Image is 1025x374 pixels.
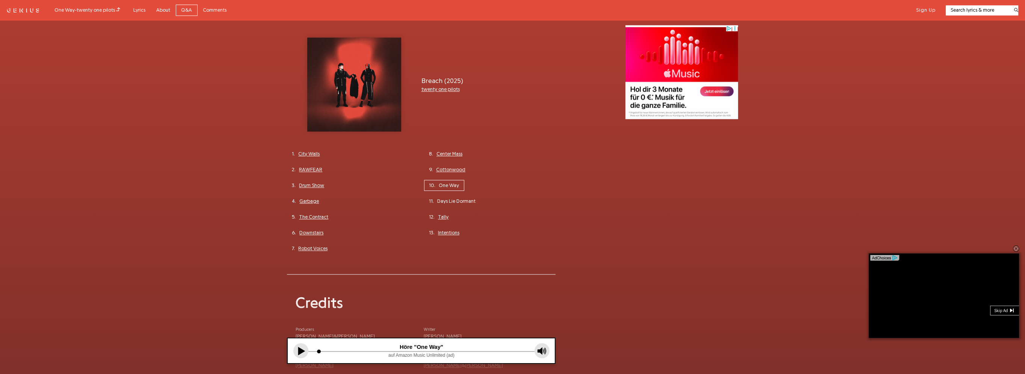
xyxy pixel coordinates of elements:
a: twenty one pilots [421,87,460,92]
a: [PERSON_NAME] [296,334,334,339]
a: Q&A [176,5,198,16]
a: Breach (2025) [421,76,556,86]
div: Producers [296,327,418,333]
div: 7. [292,245,298,252]
a: [PERSON_NAME] [424,363,462,368]
button: Sign Up [916,7,936,14]
a: About [151,5,176,16]
div: 5. [292,213,299,221]
a: Tally [438,213,448,221]
a: The Contract [299,213,328,221]
a: [PERSON_NAME] [296,363,334,368]
a: Robot Voices [298,245,328,252]
div: 1. [292,150,298,158]
div: 2. [292,166,299,173]
a: Days Lie Dormant [437,198,476,205]
div: Credits [296,295,546,312]
a: Cottonwood [436,166,465,173]
a: Comments [198,5,232,16]
input: Search lyrics & more [946,6,1009,14]
a: Center Mass [436,150,462,158]
iframe: Advertisement [625,26,738,119]
div: 8. [429,150,436,158]
a: Lyrics [128,5,151,16]
div: One Way [429,180,459,191]
div: 6. [292,229,299,237]
a: Drum Show [299,182,324,189]
div: & [296,333,418,340]
div: & [424,362,546,369]
div: One Way - twenty one pilots [54,6,120,14]
a: RAWFEAR [299,166,322,173]
div: 11. [429,198,437,205]
a: Intentions [438,229,459,237]
a: Garbage [299,198,319,205]
a: [PERSON_NAME] [337,334,375,339]
div: Writer [424,327,546,333]
a: Downstairs [299,229,323,237]
iframe: Tonefuse player [288,338,555,363]
a: City Walls [298,150,320,158]
div: 4. [292,198,299,205]
a: [PERSON_NAME] [465,363,503,368]
div: 12. [429,213,438,221]
div: Skip Ad [994,308,1010,314]
a: [PERSON_NAME] [424,334,462,339]
div: 9. [429,166,436,173]
div: 3. [292,182,299,189]
div: 13. [429,229,438,237]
